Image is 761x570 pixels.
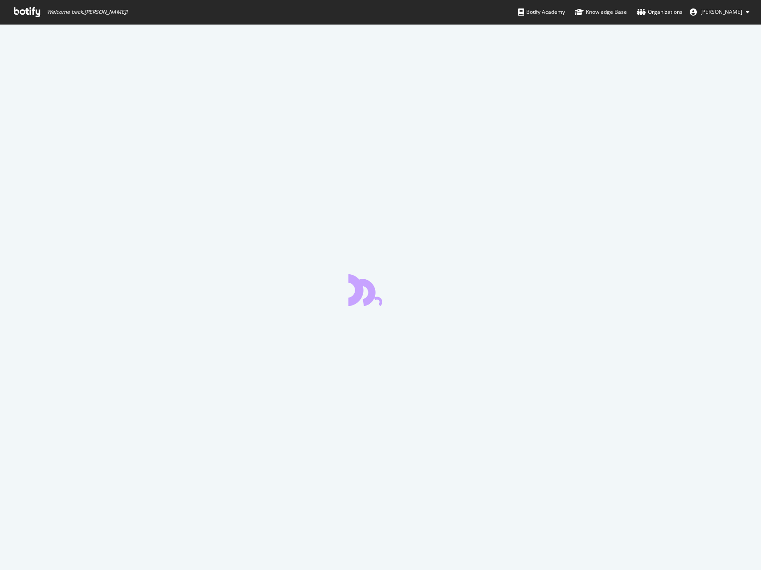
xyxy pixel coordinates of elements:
[637,8,683,17] div: Organizations
[348,274,413,306] div: animation
[700,8,742,16] span: Cedric Cherchi
[47,8,127,16] span: Welcome back, [PERSON_NAME] !
[683,5,757,19] button: [PERSON_NAME]
[575,8,627,17] div: Knowledge Base
[518,8,565,17] div: Botify Academy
